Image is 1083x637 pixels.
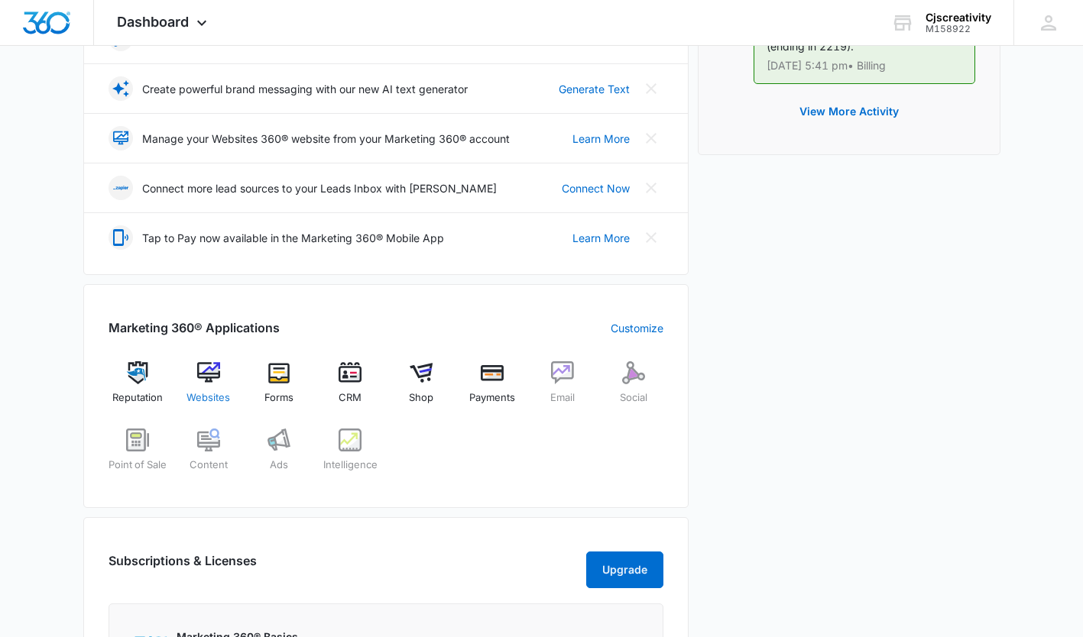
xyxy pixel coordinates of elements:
div: account name [926,11,991,24]
a: Social [605,361,663,416]
span: Social [620,390,647,406]
span: Dashboard [117,14,189,30]
span: Shop [409,390,433,406]
a: Email [533,361,592,416]
span: Intelligence [323,458,378,473]
a: Websites [179,361,238,416]
span: Websites [186,390,230,406]
a: Payments [462,361,521,416]
span: Forms [264,390,293,406]
a: Learn More [572,131,630,147]
a: Point of Sale [109,428,167,483]
span: Content [190,458,228,473]
a: CRM [321,361,380,416]
p: Tap to Pay now available in the Marketing 360® Mobile App [142,230,444,246]
a: Intelligence [321,428,380,483]
span: Point of Sale [109,458,167,473]
span: CRM [339,390,362,406]
span: Email [550,390,575,406]
button: Close [639,126,663,150]
h2: Marketing 360® Applications [109,318,280,337]
p: [DATE] 5:41 pm • Billing [767,60,962,71]
a: Forms [250,361,309,416]
a: Ads [250,428,309,483]
a: Learn More [572,230,630,246]
a: Connect Now [562,180,630,196]
button: Upgrade [586,551,663,588]
span: Payments [469,390,515,406]
span: Ads [270,458,288,473]
p: Manage your Websites 360® website from your Marketing 360® account [142,131,510,147]
a: Content [179,428,238,483]
a: Reputation [109,361,167,416]
h2: Subscriptions & Licenses [109,551,257,582]
a: Customize [611,320,663,336]
a: Shop [392,361,451,416]
a: Generate Text [559,81,630,97]
span: Reputation [112,390,163,406]
p: Create powerful brand messaging with our new AI text generator [142,81,468,97]
button: Close [639,76,663,101]
button: Close [639,225,663,250]
button: Close [639,176,663,200]
div: account id [926,24,991,34]
button: View More Activity [784,93,914,130]
p: Connect more lead sources to your Leads Inbox with [PERSON_NAME] [142,180,497,196]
